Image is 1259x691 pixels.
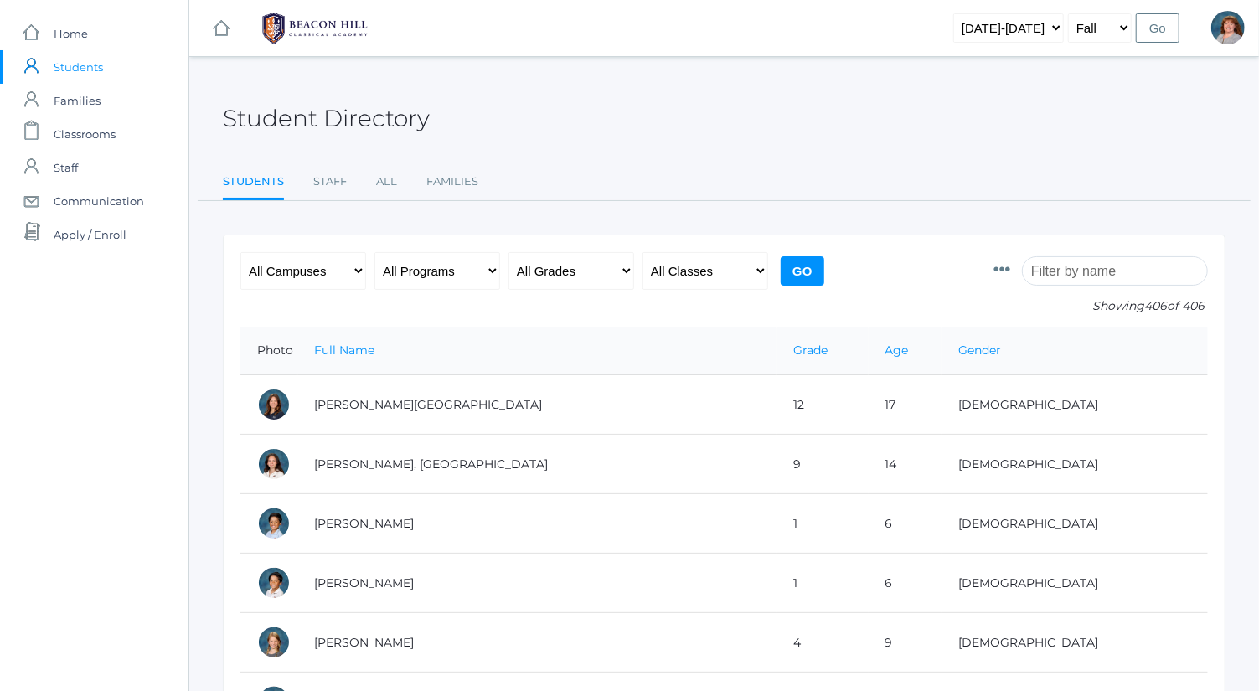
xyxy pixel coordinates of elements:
[257,626,291,659] div: Amelia Adams
[257,566,291,600] div: Grayson Abrea
[257,507,291,540] div: Dominic Abrea
[777,613,868,673] td: 4
[252,8,378,49] img: BHCALogos-05-308ed15e86a5a0abce9b8dd61676a3503ac9727e845dece92d48e8588c001991.png
[54,84,101,117] span: Families
[297,613,777,673] td: [PERSON_NAME]
[993,297,1208,315] p: Showing of 406
[257,388,291,421] div: Charlotte Abdulla
[297,494,777,554] td: [PERSON_NAME]
[376,165,397,199] a: All
[257,447,291,481] div: Phoenix Abdulla
[54,184,144,218] span: Communication
[942,435,1208,494] td: [DEMOGRAPHIC_DATA]
[869,613,942,673] td: 9
[297,435,777,494] td: [PERSON_NAME], [GEOGRAPHIC_DATA]
[777,375,868,435] td: 12
[942,554,1208,613] td: [DEMOGRAPHIC_DATA]
[313,165,347,199] a: Staff
[314,343,374,358] a: Full Name
[781,256,824,286] input: Go
[1136,13,1179,43] input: Go
[869,375,942,435] td: 17
[869,494,942,554] td: 6
[223,106,430,131] h2: Student Directory
[869,435,942,494] td: 14
[1211,11,1245,44] div: Sarah Bence
[777,554,868,613] td: 1
[958,343,1001,358] a: Gender
[426,165,478,199] a: Families
[1144,298,1167,313] span: 406
[54,17,88,50] span: Home
[885,343,909,358] a: Age
[942,613,1208,673] td: [DEMOGRAPHIC_DATA]
[777,494,868,554] td: 1
[54,50,103,84] span: Students
[777,435,868,494] td: 9
[54,218,126,251] span: Apply / Enroll
[942,494,1208,554] td: [DEMOGRAPHIC_DATA]
[297,554,777,613] td: [PERSON_NAME]
[942,375,1208,435] td: [DEMOGRAPHIC_DATA]
[54,117,116,151] span: Classrooms
[793,343,828,358] a: Grade
[54,151,78,184] span: Staff
[240,327,297,375] th: Photo
[869,554,942,613] td: 6
[1022,256,1208,286] input: Filter by name
[297,375,777,435] td: [PERSON_NAME][GEOGRAPHIC_DATA]
[223,165,284,201] a: Students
